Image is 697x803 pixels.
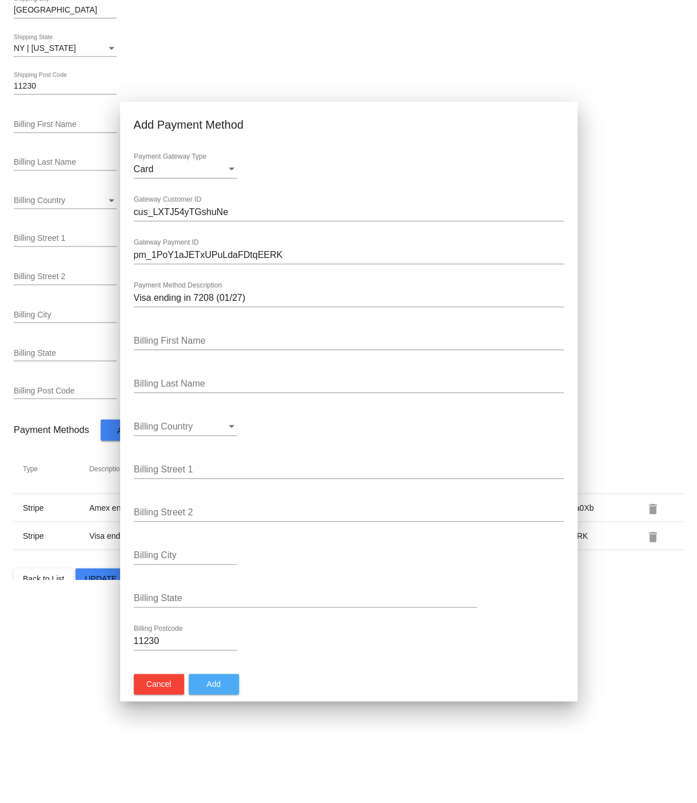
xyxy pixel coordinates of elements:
[134,507,564,518] input: Billing Street 2
[89,464,273,473] th: Description
[134,636,237,646] input: Billing Postcode
[89,530,273,540] td: Visa ending in 7208 (01/27)
[14,196,117,205] mat-select: Billing Country
[85,574,117,583] span: Update
[189,674,239,694] button: Add
[134,116,564,134] h1: Add Payment Method
[134,250,564,260] input: Gateway Payment ID
[134,550,237,560] input: Billing City
[134,464,564,475] input: Billing Street 1
[14,386,117,395] input: Billing Post Code
[646,502,660,515] mat-icon: delete
[134,336,564,346] input: Billing First Name
[117,426,134,435] span: Add
[14,348,117,357] input: Billing State
[14,120,117,129] input: Billing First Name
[14,43,76,53] span: NY | [US_STATE]
[14,44,117,53] mat-select: Shipping State
[134,593,477,603] input: Billing State
[134,674,184,694] button: Cancel
[206,679,221,689] span: Add
[134,422,237,432] mat-select: Billing Country
[146,679,172,689] span: Cancel
[89,502,273,512] td: Amex ending in 6302
[646,530,660,543] mat-icon: delete
[14,310,117,319] input: Billing City
[14,82,117,91] input: Shipping Post Code
[134,379,564,389] input: Billing Last Name
[14,158,117,167] input: Billing Last Name
[14,424,89,435] h3: Payment Methods
[134,164,154,174] span: Card
[134,207,564,217] input: Gateway Customer ID
[134,293,564,303] input: Payment Method Description
[22,464,89,473] th: Type
[14,196,65,205] span: Billing Country
[14,272,117,281] input: Billing Street 2
[22,530,89,540] td: Stripe
[134,422,193,431] span: Billing Country
[14,6,117,15] input: Shipping City
[23,574,64,583] span: Back to List
[14,234,117,243] input: Billing Street 1
[134,164,237,174] mat-select: Payment Gateway Type
[22,502,89,512] td: Stripe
